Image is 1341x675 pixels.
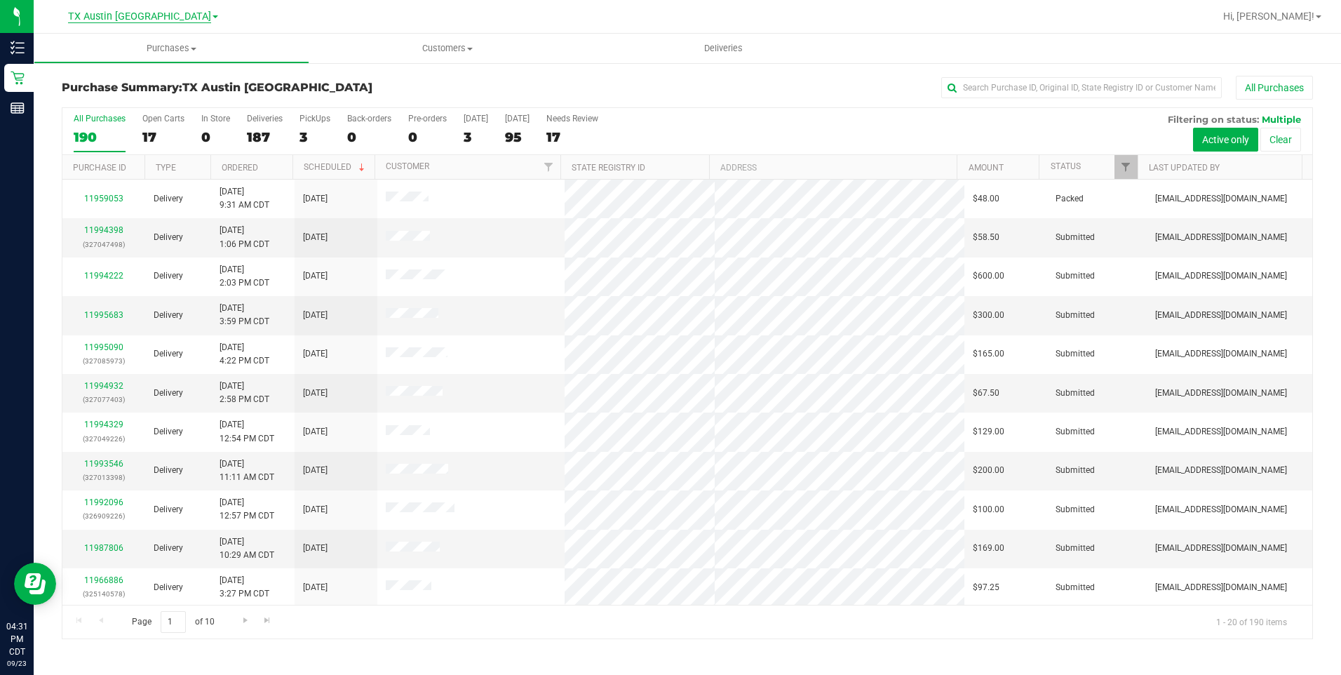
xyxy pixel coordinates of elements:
a: 11993546 [84,459,123,469]
a: State Registry ID [572,163,645,173]
span: Submitted [1056,425,1095,439]
p: (327049226) [71,432,137,446]
span: Delivery [154,231,183,244]
a: Customer [386,161,429,171]
span: Delivery [154,269,183,283]
a: Status [1051,161,1081,171]
a: 11994222 [84,271,123,281]
div: Back-orders [347,114,391,123]
span: [DATE] [303,309,328,322]
span: [EMAIL_ADDRESS][DOMAIN_NAME] [1155,503,1287,516]
inline-svg: Inventory [11,41,25,55]
div: Deliveries [247,114,283,123]
span: [DATE] 12:57 PM CDT [220,496,274,523]
div: [DATE] [505,114,530,123]
span: [EMAIL_ADDRESS][DOMAIN_NAME] [1155,269,1287,283]
div: In Store [201,114,230,123]
span: [EMAIL_ADDRESS][DOMAIN_NAME] [1155,231,1287,244]
div: 0 [347,129,391,145]
div: Pre-orders [408,114,447,123]
a: Last Updated By [1149,163,1220,173]
a: Filter [1114,155,1138,179]
a: Purchase ID [73,163,126,173]
span: Submitted [1056,581,1095,594]
span: Packed [1056,192,1084,206]
span: [EMAIL_ADDRESS][DOMAIN_NAME] [1155,309,1287,322]
span: Delivery [154,387,183,400]
button: Active only [1193,128,1258,152]
h3: Purchase Summary: [62,81,479,94]
span: $165.00 [973,347,1004,361]
span: [DATE] [303,231,328,244]
p: (327013398) [71,471,137,484]
div: 3 [299,129,330,145]
span: [DATE] [303,425,328,439]
span: Multiple [1262,114,1301,125]
div: 190 [74,129,126,145]
span: [EMAIL_ADDRESS][DOMAIN_NAME] [1155,425,1287,439]
span: [DATE] [303,542,328,555]
span: Delivery [154,581,183,594]
span: $200.00 [973,464,1004,477]
span: 1 - 20 of 190 items [1205,611,1298,632]
div: 0 [408,129,447,145]
span: Delivery [154,503,183,516]
div: 187 [247,129,283,145]
span: [DATE] 10:29 AM CDT [220,535,274,562]
a: Deliveries [586,34,861,63]
span: Submitted [1056,309,1095,322]
a: Go to the next page [235,611,255,630]
span: $600.00 [973,269,1004,283]
span: [DATE] [303,347,328,361]
span: Delivery [154,425,183,439]
div: 0 [201,129,230,145]
span: [DATE] 2:03 PM CDT [220,263,269,290]
button: Clear [1260,128,1301,152]
span: [DATE] 3:59 PM CDT [220,302,269,328]
span: Submitted [1056,347,1095,361]
span: Submitted [1056,542,1095,555]
p: 09/23 [6,658,27,669]
input: 1 [161,611,186,633]
span: Submitted [1056,464,1095,477]
p: (327047498) [71,238,137,251]
inline-svg: Reports [11,101,25,115]
span: Delivery [154,464,183,477]
span: Delivery [154,309,183,322]
span: $67.50 [973,387,999,400]
span: Submitted [1056,387,1095,400]
a: 11966886 [84,575,123,585]
div: [DATE] [464,114,488,123]
iframe: Resource center [14,563,56,605]
span: [DATE] 2:58 PM CDT [220,380,269,406]
a: Type [156,163,176,173]
div: 95 [505,129,530,145]
span: Page of 10 [120,611,226,633]
a: Customers [309,34,585,63]
span: [DATE] 1:06 PM CDT [220,224,269,250]
span: Deliveries [685,42,762,55]
a: 11995683 [84,310,123,320]
a: 11994398 [84,225,123,235]
span: [DATE] [303,581,328,594]
div: All Purchases [74,114,126,123]
div: 17 [142,129,184,145]
a: Amount [969,163,1004,173]
a: Purchases [34,34,309,63]
span: [DATE] 3:27 PM CDT [220,574,269,601]
span: [EMAIL_ADDRESS][DOMAIN_NAME] [1155,387,1287,400]
span: $97.25 [973,581,999,594]
span: [EMAIL_ADDRESS][DOMAIN_NAME] [1155,581,1287,594]
span: [DATE] 12:54 PM CDT [220,418,274,445]
span: Hi, [PERSON_NAME]! [1223,11,1314,22]
span: [EMAIL_ADDRESS][DOMAIN_NAME] [1155,192,1287,206]
span: Submitted [1056,269,1095,283]
span: Customers [310,42,584,55]
div: 3 [464,129,488,145]
span: Filtering on status: [1168,114,1259,125]
a: 11995090 [84,342,123,352]
span: $129.00 [973,425,1004,439]
div: Needs Review [546,114,598,123]
span: $169.00 [973,542,1004,555]
span: [DATE] [303,387,328,400]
